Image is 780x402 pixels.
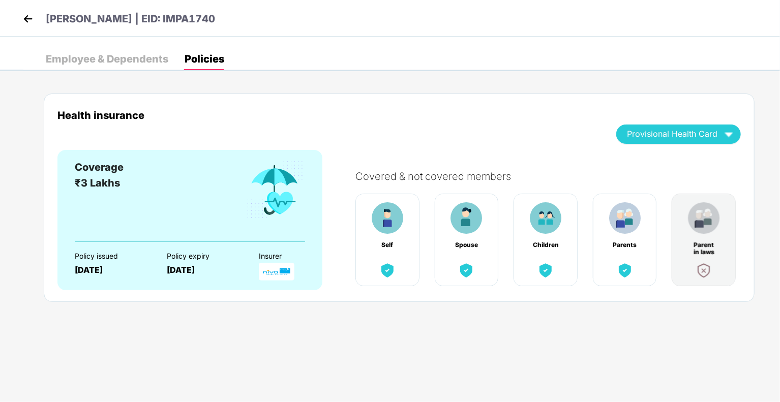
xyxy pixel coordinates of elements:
div: Employee & Dependents [46,54,168,64]
img: benefitCardImg [245,160,305,221]
div: Health insurance [57,109,601,121]
img: benefitCardImg [536,261,555,280]
div: Spouse [453,241,479,249]
div: Covered & not covered members [355,170,751,182]
img: wAAAAASUVORK5CYII= [720,125,738,143]
button: Provisional Health Card [616,125,741,144]
img: benefitCardImg [372,202,403,234]
div: Coverage [75,160,124,175]
div: Children [532,241,559,249]
img: benefitCardImg [688,202,719,234]
div: [DATE] [75,265,149,275]
span: Provisional Health Card [627,131,717,137]
div: [DATE] [167,265,241,275]
img: back [20,11,36,26]
div: Parents [612,241,638,249]
img: benefitCardImg [609,202,641,234]
img: benefitCardImg [451,202,482,234]
div: Self [374,241,401,249]
img: benefitCardImg [457,261,475,280]
img: benefitCardImg [378,261,397,280]
img: benefitCardImg [530,202,561,234]
div: Policy issued [75,252,149,260]
img: InsurerLogo [259,263,294,281]
p: [PERSON_NAME] | EID: IMPA1740 [46,11,215,27]
img: benefitCardImg [695,261,713,280]
div: Parent in laws [691,241,717,249]
div: Insurer [259,252,333,260]
span: ₹3 Lakhs [75,177,120,189]
div: Policy expiry [167,252,241,260]
div: Policies [185,54,224,64]
img: benefitCardImg [616,261,634,280]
